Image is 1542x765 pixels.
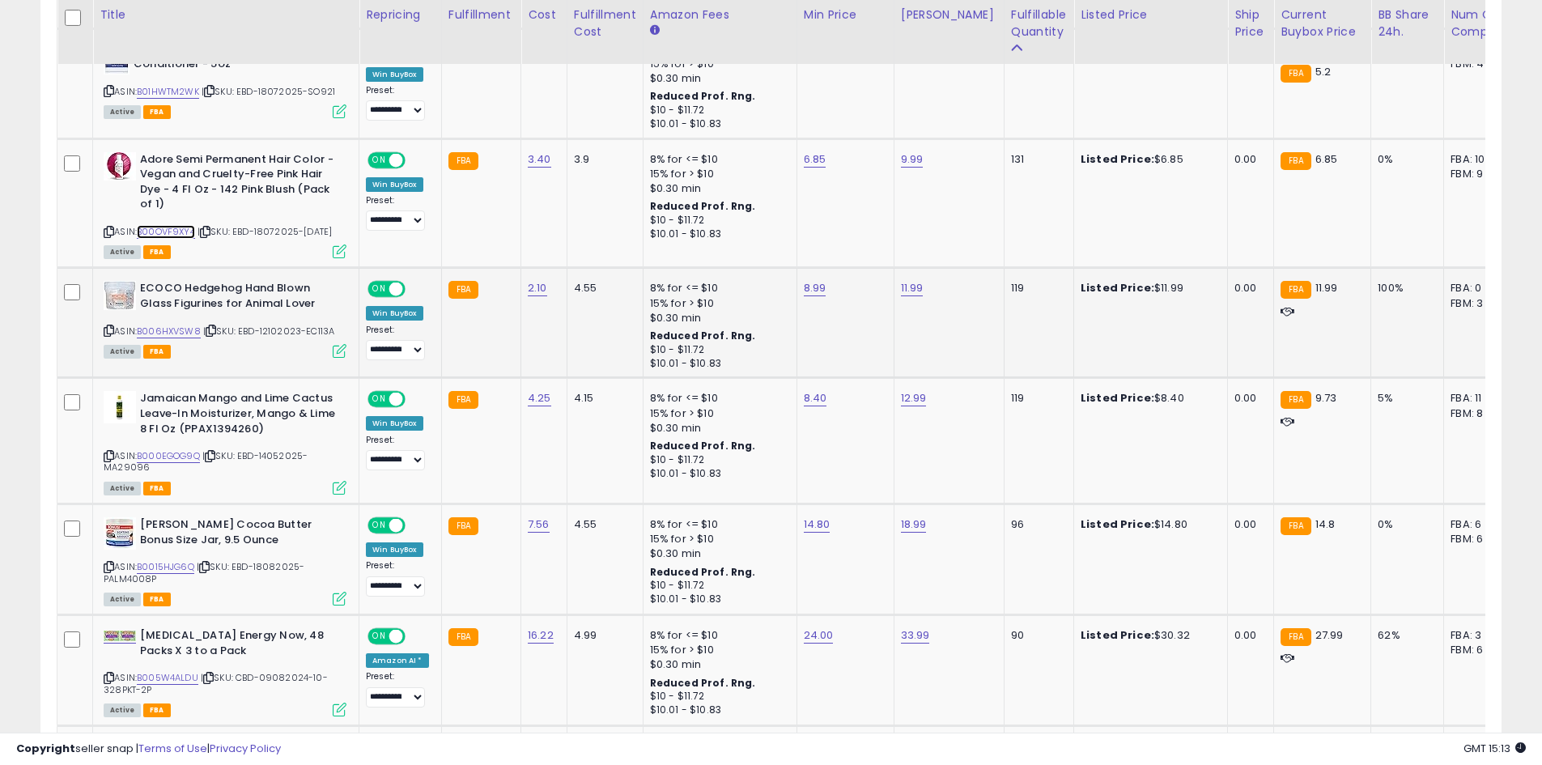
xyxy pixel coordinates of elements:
[140,281,337,315] b: ECOCO Hedgehog Hand Blown Glass Figurines for Animal Lover
[140,152,337,216] b: Adore Semi Permanent Hair Color - Vegan and Cruelty-Free Pink Hair Dye - 4 Fl Oz - 142 Pink Blush...
[1234,152,1261,167] div: 0.00
[650,117,784,131] div: $10.01 - $10.83
[1378,517,1431,532] div: 0%
[1281,628,1310,646] small: FBA
[1451,167,1504,181] div: FBM: 9
[528,151,551,168] a: 3.40
[137,85,199,99] a: B01HWTM2WK
[104,449,308,474] span: | SKU: EBD-14052025-MA29096
[366,653,429,668] div: Amazon AI *
[1081,517,1215,532] div: $14.80
[403,630,429,644] span: OFF
[1081,627,1154,643] b: Listed Price:
[1378,281,1431,295] div: 100%
[650,227,784,241] div: $10.01 - $10.83
[1011,391,1061,406] div: 119
[369,393,389,406] span: ON
[1463,741,1526,756] span: 2025-09-11 15:13 GMT
[1451,517,1504,532] div: FBA: 6
[1081,281,1215,295] div: $11.99
[1281,391,1310,409] small: FBA
[369,153,389,167] span: ON
[369,283,389,296] span: ON
[1281,517,1310,535] small: FBA
[104,631,136,641] img: 51Z1i0bmcrL._SL40_.jpg
[104,391,136,423] img: 31ZGErKBOjL._SL40_.jpg
[1011,152,1061,167] div: 131
[104,391,346,493] div: ASIN:
[650,690,784,703] div: $10 - $11.72
[138,741,207,756] a: Terms of Use
[1451,643,1504,657] div: FBM: 6
[137,449,200,463] a: B000EGOG9Q
[1378,628,1431,643] div: 62%
[137,325,201,338] a: B006HXVSW8
[1281,281,1310,299] small: FBA
[104,517,346,604] div: ASIN:
[403,393,429,406] span: OFF
[448,391,478,409] small: FBA
[448,6,514,23] div: Fulfillment
[650,89,756,103] b: Reduced Prof. Rng.
[650,391,784,406] div: 8% for <= $10
[104,703,141,717] span: All listings currently available for purchase on Amazon
[574,628,631,643] div: 4.99
[143,482,171,495] span: FBA
[650,214,784,227] div: $10 - $11.72
[198,225,332,238] span: | SKU: EBD-18072025-[DATE]
[1081,391,1215,406] div: $8.40
[104,105,141,119] span: All listings currently available for purchase on Amazon
[650,676,756,690] b: Reduced Prof. Rng.
[1234,281,1261,295] div: 0.00
[1281,65,1310,83] small: FBA
[650,517,784,532] div: 8% for <= $10
[366,195,429,232] div: Preset:
[202,85,335,98] span: | SKU: EBD-18072025-SO921
[366,671,429,708] div: Preset:
[650,181,784,196] div: $0.30 min
[528,627,554,644] a: 16.22
[1081,516,1154,532] b: Listed Price:
[366,560,429,597] div: Preset:
[104,152,346,257] div: ASIN:
[104,628,346,715] div: ASIN:
[650,281,784,295] div: 8% for <= $10
[104,42,346,117] div: ASIN:
[104,671,328,695] span: | SKU: CBD-09082024-10-328PKT-2P
[369,630,389,644] span: ON
[448,628,478,646] small: FBA
[366,6,435,23] div: Repricing
[574,391,631,406] div: 4.15
[650,703,784,717] div: $10.01 - $10.83
[650,23,660,38] small: Amazon Fees.
[366,85,429,121] div: Preset:
[804,627,834,644] a: 24.00
[104,482,141,495] span: All listings currently available for purchase on Amazon
[1081,390,1154,406] b: Listed Price:
[1451,296,1504,311] div: FBM: 3
[1315,280,1338,295] span: 11.99
[574,152,631,167] div: 3.9
[1315,627,1344,643] span: 27.99
[1011,628,1061,643] div: 90
[137,560,194,574] a: B0015HJG6Q
[1451,391,1504,406] div: FBA: 11
[804,151,826,168] a: 6.85
[650,343,784,357] div: $10 - $11.72
[650,628,784,643] div: 8% for <= $10
[650,152,784,167] div: 8% for <= $10
[140,391,337,440] b: Jamaican Mango and Lime Cactus Leave-In Moisturizer, Mango & Lime 8 Fl Oz (PPAX1394260)
[650,546,784,561] div: $0.30 min
[528,390,551,406] a: 4.25
[1451,152,1504,167] div: FBA: 10
[1315,151,1338,167] span: 6.85
[650,357,784,371] div: $10.01 - $10.83
[143,345,171,359] span: FBA
[1234,391,1261,406] div: 0.00
[650,296,784,311] div: 15% for > $10
[369,519,389,533] span: ON
[1081,628,1215,643] div: $30.32
[16,741,75,756] strong: Copyright
[574,517,631,532] div: 4.55
[901,280,924,296] a: 11.99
